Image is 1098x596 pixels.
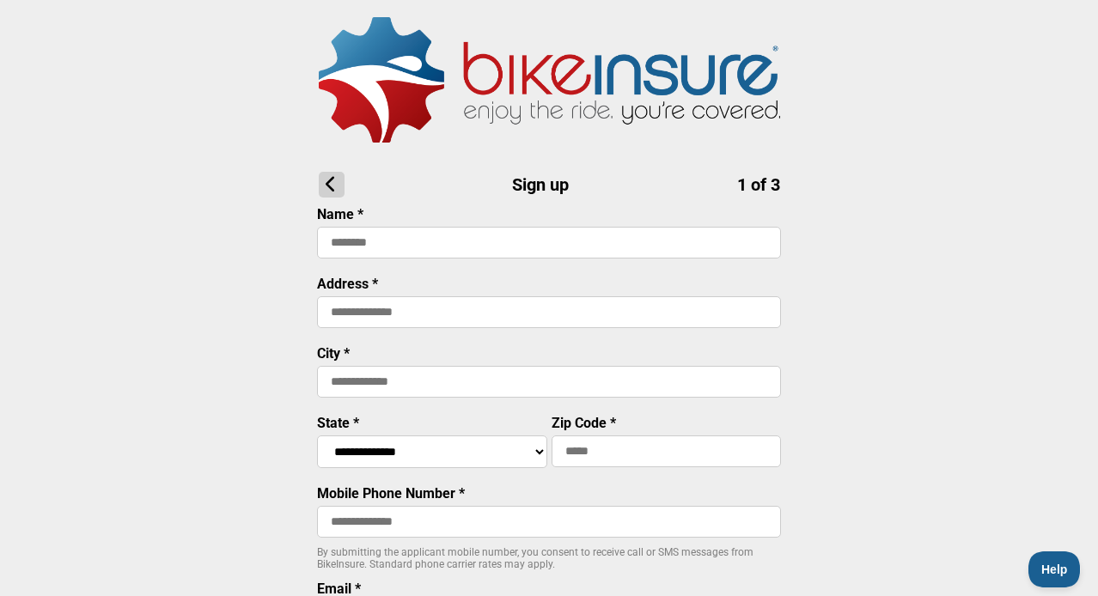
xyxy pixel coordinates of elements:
[317,485,465,502] label: Mobile Phone Number *
[319,172,780,198] h1: Sign up
[317,345,350,362] label: City *
[552,415,616,431] label: Zip Code *
[317,546,781,570] p: By submitting the applicant mobile number, you consent to receive call or SMS messages from BikeI...
[317,415,359,431] label: State *
[1028,551,1081,587] iframe: Toggle Customer Support
[317,276,378,292] label: Address *
[317,206,363,222] label: Name *
[737,174,780,195] span: 1 of 3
